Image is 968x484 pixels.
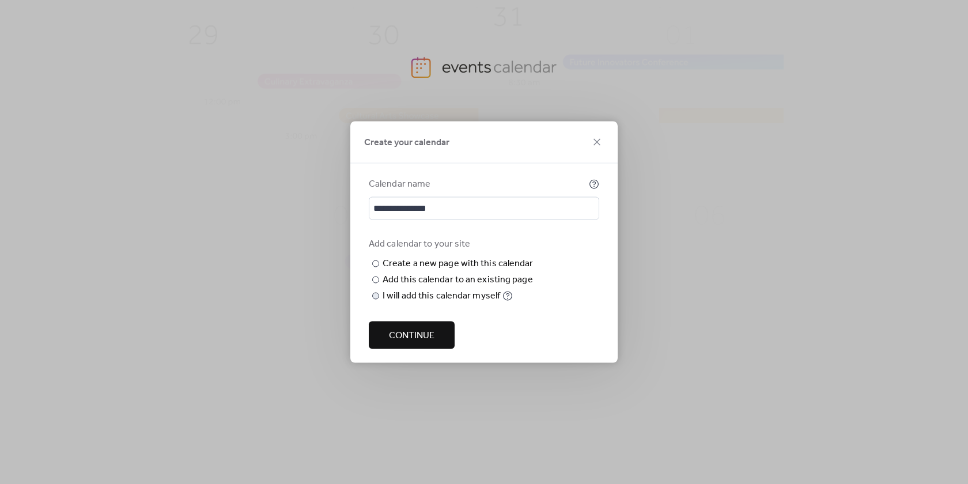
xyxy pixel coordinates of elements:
div: Create a new page with this calendar [383,257,534,271]
span: Create your calendar [364,136,449,150]
div: I will add this calendar myself [383,289,500,303]
div: Add this calendar to an existing page [383,273,533,287]
span: Continue [389,329,434,343]
div: Add calendar to your site [369,237,597,251]
button: Continue [369,322,455,349]
div: Calendar name [369,177,587,191]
